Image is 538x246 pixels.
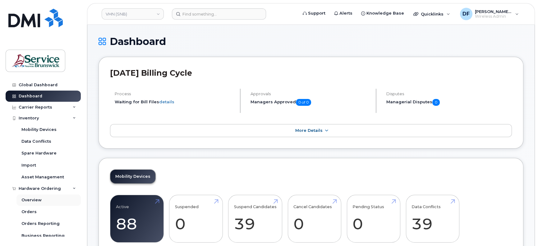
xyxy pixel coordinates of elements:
[234,198,277,239] a: Suspend Candidates 39
[175,198,217,239] a: Suspended 0
[251,99,370,106] h5: Managers Approved
[432,99,440,106] span: 0
[352,198,394,239] a: Pending Status 0
[115,92,235,96] h4: Process
[251,92,370,96] h4: Approvals
[386,99,512,106] h5: Managerial Disputes
[110,68,512,78] h2: [DATE] Billing Cycle
[412,198,453,239] a: Data Conflicts 39
[110,170,155,183] a: Mobility Devices
[115,99,235,105] li: Waiting for Bill Files
[293,198,335,239] a: Cancel Candidates 0
[386,92,512,96] h4: Disputes
[99,36,523,47] h1: Dashboard
[295,128,323,133] span: More Details
[296,99,311,106] span: 0 of 0
[159,99,174,104] a: details
[116,198,158,239] a: Active 88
